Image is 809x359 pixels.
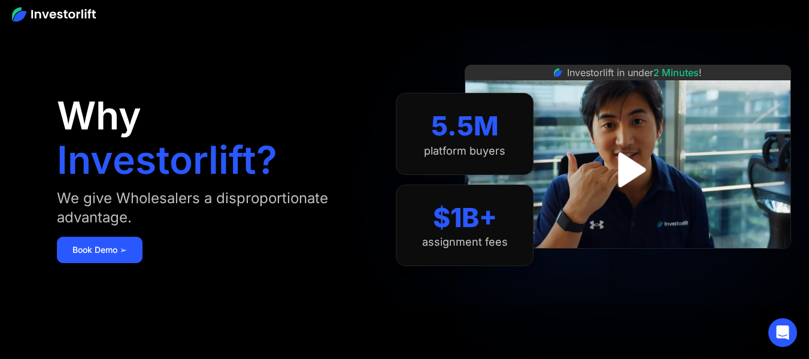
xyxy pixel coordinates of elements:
div: platform buyers [424,144,505,158]
a: Book Demo ➢ [57,237,143,263]
div: 5.5M [431,110,499,142]
div: $1B+ [433,202,497,234]
h1: Investorlift? [57,141,277,179]
iframe: Customer reviews powered by Trustpilot [538,255,718,269]
div: We give Wholesalers a disproportionate advantage. [57,189,372,227]
span: 2 Minutes [653,67,699,79]
div: Open Intercom Messenger [768,318,797,347]
h1: Why [57,96,141,135]
a: open lightbox [601,143,655,197]
div: assignment fees [422,236,508,249]
div: Investorlift in under ! [567,65,702,80]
